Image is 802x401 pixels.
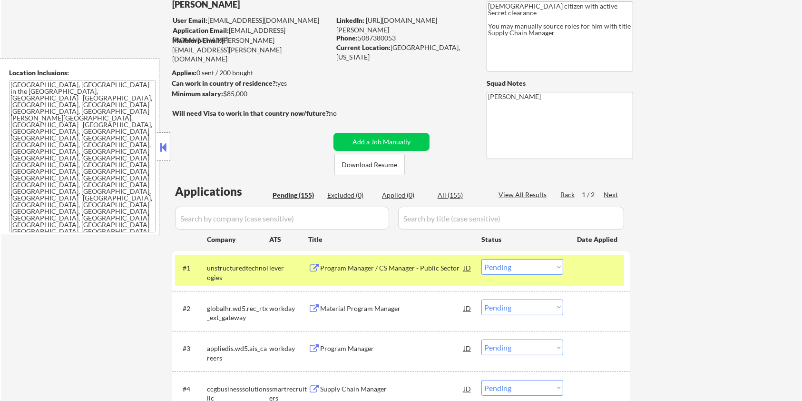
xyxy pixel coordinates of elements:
[173,26,330,44] div: [EMAIL_ADDRESS][DOMAIN_NAME]
[172,109,331,117] strong: Will need Visa to work in that country now/future?:
[9,68,156,78] div: Location Inclusions:
[207,263,269,282] div: unstructuredtechnologies
[329,109,356,118] div: no
[175,207,389,230] input: Search by company (case sensitive)
[577,235,619,244] div: Date Applied
[269,304,308,313] div: workday
[438,190,485,200] div: All (155)
[463,300,472,317] div: JD
[320,304,464,313] div: Material Program Manager
[172,36,330,64] div: [PERSON_NAME][EMAIL_ADDRESS][PERSON_NAME][DOMAIN_NAME]
[463,259,472,276] div: JD
[269,235,308,244] div: ATS
[308,235,472,244] div: Title
[207,235,269,244] div: Company
[336,16,437,34] a: [URL][DOMAIN_NAME][PERSON_NAME]
[604,190,619,200] div: Next
[173,16,330,25] div: [EMAIL_ADDRESS][DOMAIN_NAME]
[336,16,364,24] strong: LinkedIn:
[463,340,472,357] div: JD
[183,304,199,313] div: #2
[560,190,576,200] div: Back
[269,344,308,353] div: workday
[173,16,207,24] strong: User Email:
[172,68,330,78] div: 0 sent / 200 bought
[175,186,269,197] div: Applications
[273,190,320,200] div: Pending (155)
[481,231,563,248] div: Status
[183,344,199,353] div: #3
[499,190,549,200] div: View All Results
[320,344,464,353] div: Program Manager
[207,344,269,362] div: appliedis.wd5.ais_careers
[327,190,375,200] div: Excluded (0)
[172,69,196,77] strong: Applies:
[172,90,223,98] strong: Minimum salary:
[336,33,471,43] div: 5087380053
[320,263,464,273] div: Program Manager / CS Manager - Public Sector
[173,26,229,34] strong: Application Email:
[336,34,358,42] strong: Phone:
[320,384,464,394] div: Supply Chain Manager
[382,190,430,200] div: Applied (0)
[463,380,472,397] div: JD
[336,43,471,61] div: [GEOGRAPHIC_DATA], [US_STATE]
[269,263,308,273] div: lever
[172,89,330,99] div: $85,000
[582,190,604,200] div: 1 / 2
[336,43,391,51] strong: Current Location:
[172,79,277,87] strong: Can work in country of residence?:
[398,207,624,230] input: Search by title (case sensitive)
[183,263,199,273] div: #1
[172,79,327,88] div: yes
[334,154,405,175] button: Download Resume
[333,133,430,151] button: Add a Job Manually
[207,304,269,322] div: globalhr.wd5.rec_rtx_ext_gateway
[172,36,222,44] strong: Mailslurp Email:
[487,79,633,88] div: Squad Notes
[183,384,199,394] div: #4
